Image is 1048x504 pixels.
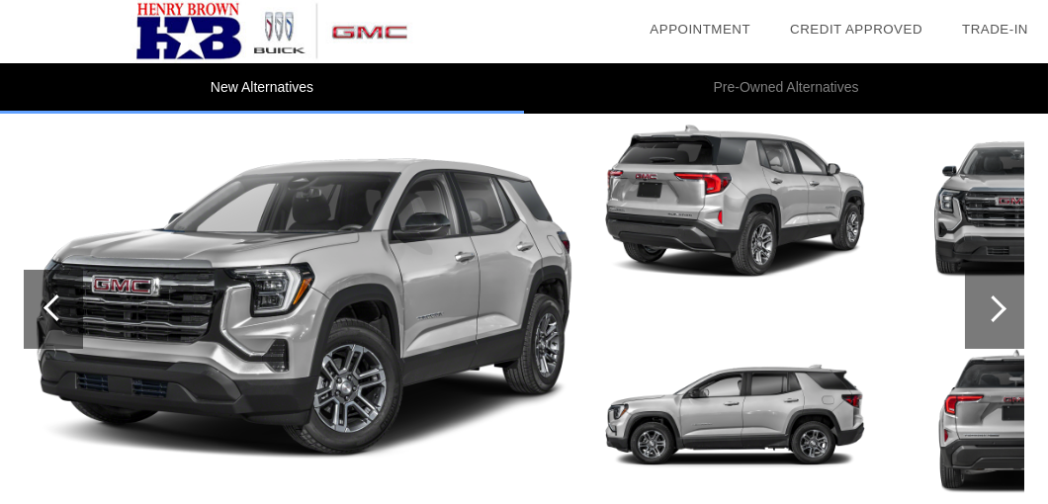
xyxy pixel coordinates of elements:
[790,22,922,37] a: Credit Approved
[962,22,1028,37] a: Trade-In
[599,100,871,303] img: 2026gms281992303_1280_02.png
[524,63,1048,114] li: Pre-Owned Alternatives
[650,22,750,37] a: Appointment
